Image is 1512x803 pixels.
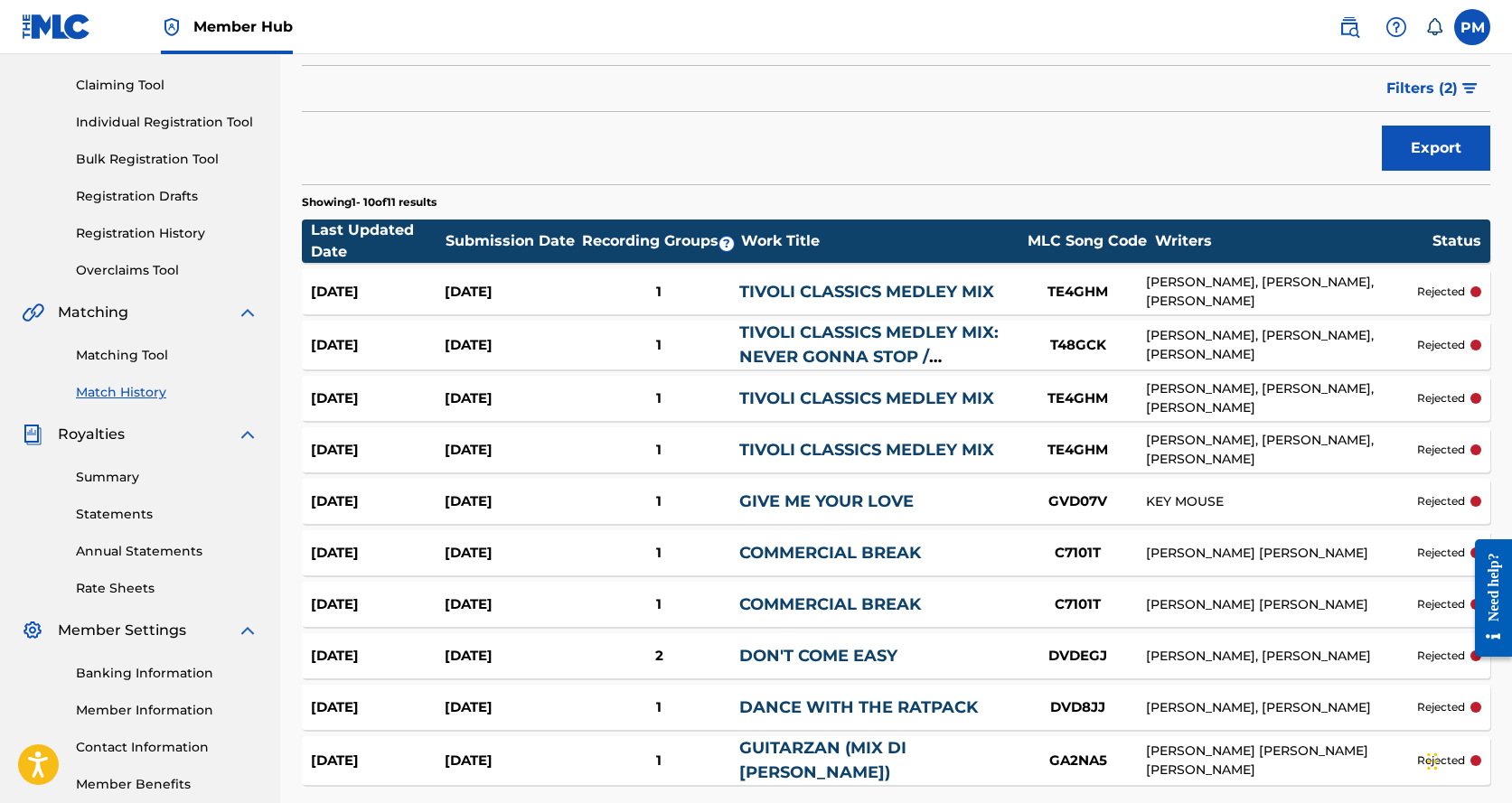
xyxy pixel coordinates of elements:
img: Matching [22,302,44,323]
div: [DATE] [311,335,445,356]
div: [PERSON_NAME] [PERSON_NAME] [PERSON_NAME] [1146,742,1417,780]
div: [DATE] [445,440,578,461]
a: TIVOLI CLASSICS MEDLEY MIX: NEVER GONNA STOP / PARADISE DRIVE / DON'T PUSH / DON'T COME EASY [739,322,1007,416]
a: Claiming Tool [76,76,258,95]
div: [DATE] [311,282,445,303]
a: TIVOLI CLASSICS MEDLEY MIX [739,282,994,302]
a: Bulk Registration Tool [76,150,258,169]
div: [PERSON_NAME] [PERSON_NAME] [1146,595,1417,614]
p: rejected [1417,545,1465,561]
a: Overclaims Tool [76,261,258,280]
p: rejected [1417,752,1465,769]
div: [DATE] [445,282,578,303]
div: TE4GHM [1010,440,1146,461]
div: GA2NA5 [1010,751,1146,771]
div: Recording Groups [580,230,742,252]
img: Royalties [22,424,43,445]
a: Registration History [76,224,258,243]
button: Export [1382,126,1490,171]
div: [DATE] [311,697,445,718]
p: rejected [1417,596,1465,612]
div: 1 [578,697,739,718]
div: [DATE] [445,646,578,667]
a: Public Search [1331,9,1367,45]
img: expand [237,302,258,323]
a: Statements [76,505,258,524]
img: expand [237,424,258,445]
div: MLC Song Code [1019,230,1155,252]
div: [PERSON_NAME], [PERSON_NAME] [1146,647,1417,666]
a: Summary [76,468,258,487]
a: COMMERCIAL BREAK [739,594,921,614]
span: ? [719,237,734,251]
div: 2 [578,646,739,667]
a: Banking Information [76,664,258,683]
p: rejected [1417,442,1465,458]
div: [DATE] [311,491,445,512]
span: Filters ( 2 ) [1386,78,1458,99]
div: [DATE] [311,543,445,564]
a: GIVE ME YOUR LOVE [739,491,914,511]
div: [DATE] [311,751,445,771]
div: KEY MOUSE [1146,492,1417,511]
a: Individual Registration Tool [76,113,258,132]
a: Member Information [76,701,258,720]
div: [PERSON_NAME] [PERSON_NAME] [1146,544,1417,563]
div: 1 [578,594,739,615]
a: Rate Sheets [76,579,258,598]
div: [PERSON_NAME], [PERSON_NAME], [PERSON_NAME] [1146,431,1417,469]
div: [DATE] [445,751,578,771]
div: [DATE] [311,594,445,615]
div: 1 [578,751,739,771]
div: TE4GHM [1010,388,1146,409]
p: rejected [1417,337,1465,353]
p: rejected [1417,699,1465,715]
button: Filters (2) [1376,66,1490,111]
div: [PERSON_NAME], [PERSON_NAME] [1146,698,1417,717]
div: [DATE] [445,594,578,615]
img: expand [237,620,258,641]
div: 1 [578,440,739,461]
a: Matching Tool [76,346,258,365]
p: rejected [1417,390,1465,406]
img: help [1385,16,1407,38]
div: Status [1432,230,1481,252]
div: Notifications [1425,18,1443,36]
a: COMMERCIAL BREAK [739,543,921,563]
div: DVDEGJ [1010,646,1146,667]
div: [DATE] [311,440,445,461]
div: [DATE] [311,388,445,409]
img: filter [1462,83,1478,94]
div: C7101T [1010,543,1146,564]
div: Drag [1427,734,1438,789]
iframe: Resource Center [1461,526,1512,671]
div: 1 [578,388,739,409]
div: 1 [578,335,739,356]
a: Match History [76,383,258,402]
div: TE4GHM [1010,282,1146,303]
div: [DATE] [445,697,578,718]
img: Top Rightsholder [161,16,183,38]
div: C7101T [1010,594,1146,615]
span: Matching [58,302,128,323]
div: [DATE] [445,335,578,356]
a: GUITARZAN (MIX DI [PERSON_NAME]) [739,738,906,782]
div: GVD07V [1010,491,1146,512]
div: Last Updated Date [311,219,446,263]
div: 1 [578,282,739,303]
a: Registration Drafts [76,187,258,206]
iframe: Chat Widget [1422,716,1512,803]
div: [DATE] [445,388,578,409]
div: [PERSON_NAME], [PERSON_NAME], [PERSON_NAME] [1146,273,1417,311]
span: Member Hub [193,16,293,37]
p: rejected [1417,648,1465,664]
span: Member Settings [58,620,186,641]
span: Royalties [58,424,125,445]
div: [DATE] [445,491,578,512]
a: Member Benefits [76,775,258,794]
div: User Menu [1454,9,1490,45]
div: 1 [578,543,739,564]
